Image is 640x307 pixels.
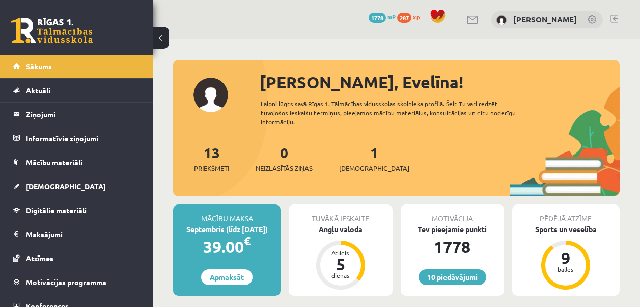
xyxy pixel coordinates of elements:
[13,150,140,174] a: Mācību materiāli
[496,15,507,25] img: Evelīna Tarvāne
[173,224,281,235] div: Septembris (līdz [DATE])
[201,269,253,285] a: Apmaksāt
[194,143,229,173] a: 13Priekšmeti
[13,55,140,78] a: Sākums
[13,103,140,126] a: Ziņojumi
[261,99,528,126] div: Laipni lūgts savā Rīgas 1. Tālmācības vidusskolas skolnieka profilā. Šeit Tu vari redzēt tuvojošo...
[401,235,504,259] div: 1778
[13,174,140,198] a: [DEMOGRAPHIC_DATA]
[512,224,620,291] a: Sports un veselība 9 balles
[26,206,87,215] span: Digitālie materiāli
[26,222,140,246] legend: Maksājumi
[26,253,53,263] span: Atzīmes
[397,13,411,23] span: 287
[513,14,577,24] a: [PERSON_NAME]
[194,163,229,173] span: Priekšmeti
[289,224,392,235] div: Angļu valoda
[13,126,140,150] a: Informatīvie ziņojumi
[401,224,504,235] div: Tev pieejamie punkti
[173,235,281,259] div: 39.00
[256,163,313,173] span: Neizlasītās ziņas
[256,143,313,173] a: 0Neizlasītās ziņas
[26,277,106,287] span: Motivācijas programma
[26,86,50,95] span: Aktuāli
[26,182,106,191] span: [DEMOGRAPHIC_DATA]
[339,163,409,173] span: [DEMOGRAPHIC_DATA]
[13,79,140,102] a: Aktuāli
[413,13,420,21] span: xp
[325,272,356,278] div: dienas
[325,256,356,272] div: 5
[512,224,620,235] div: Sports un veselība
[26,126,140,150] legend: Informatīvie ziņojumi
[339,143,409,173] a: 1[DEMOGRAPHIC_DATA]
[369,13,396,21] a: 1778 mP
[369,13,386,23] span: 1778
[512,204,620,224] div: Pēdējā atzīme
[13,246,140,270] a: Atzīmes
[13,270,140,294] a: Motivācijas programma
[13,222,140,246] a: Maksājumi
[419,269,486,285] a: 10 piedāvājumi
[325,250,356,256] div: Atlicis
[11,18,93,43] a: Rīgas 1. Tālmācības vidusskola
[387,13,396,21] span: mP
[244,234,251,248] span: €
[26,158,82,167] span: Mācību materiāli
[260,70,620,94] div: [PERSON_NAME], Evelīna!
[13,198,140,222] a: Digitālie materiāli
[173,204,281,224] div: Mācību maksa
[401,204,504,224] div: Motivācija
[550,250,581,266] div: 9
[289,204,392,224] div: Tuvākā ieskaite
[550,266,581,272] div: balles
[26,103,140,126] legend: Ziņojumi
[397,13,425,21] a: 287 xp
[289,224,392,291] a: Angļu valoda Atlicis 5 dienas
[26,62,52,71] span: Sākums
